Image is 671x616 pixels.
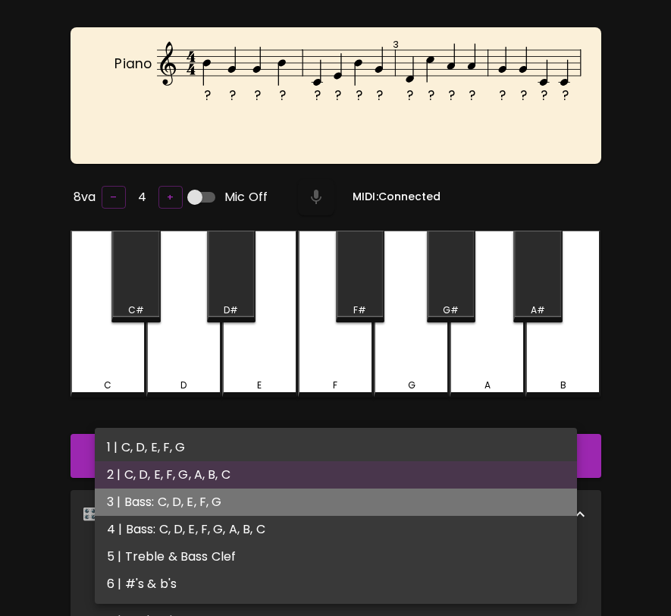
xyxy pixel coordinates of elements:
li: 4 | Bass: C, D, E, F, G, A, B, C [95,516,577,543]
li: 3 | Bass: C, D, E, F, G [95,489,577,516]
li: 2 | C, D, E, F, G, A, B, C [95,461,577,489]
li: 5 | Treble & Bass Clef [95,543,577,570]
li: 1 | C, D, E, F, G [95,434,577,461]
li: 6 | #'s & b's [95,570,577,598]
